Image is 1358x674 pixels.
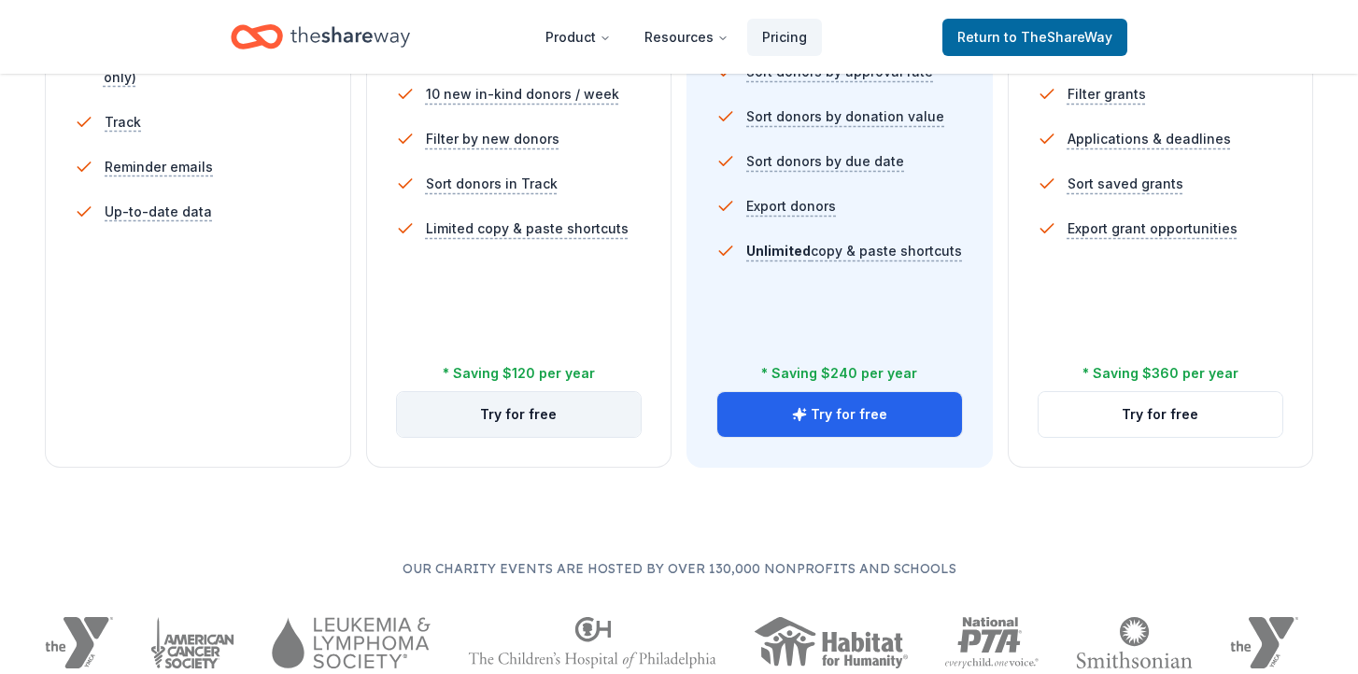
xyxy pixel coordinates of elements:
span: copy & paste shortcuts [746,243,962,259]
img: YMCA [1230,617,1298,668]
span: Reminder emails [105,156,213,178]
button: Resources [629,19,743,56]
img: YMCA [45,617,113,668]
span: Sort donors in Track [426,173,558,195]
div: * Saving $240 per year [761,362,917,385]
img: American Cancer Society [150,617,235,668]
span: Sort donors by due date [746,150,904,173]
a: Returnto TheShareWay [942,19,1127,56]
span: Unlimited [746,243,811,259]
img: National PTA [945,617,1040,668]
p: Our charity events are hosted by over 130,000 nonprofits and schools [45,557,1313,580]
span: Track [105,111,141,133]
a: Home [231,15,410,59]
img: Leukemia & Lymphoma Society [272,617,430,668]
span: Filter grants [1068,83,1146,105]
span: to TheShareWay [1004,29,1112,45]
span: Sort saved grants [1068,173,1183,195]
span: Sort donors by donation value [746,105,944,128]
span: Up-to-date data [105,201,212,223]
button: Try for free [1039,392,1283,437]
div: * Saving $360 per year [1082,362,1238,385]
button: Product [530,19,626,56]
a: Pricing [747,19,822,56]
span: Applications & deadlines [1068,128,1231,150]
span: Export donors [746,195,836,218]
span: 10 new in-kind donors / week [426,83,619,105]
span: Export grant opportunities [1068,218,1238,240]
img: Habitat for Humanity [754,617,908,668]
img: The Children's Hospital of Philadelphia [468,617,716,668]
div: * Saving $120 per year [443,362,595,385]
img: Smithsonian [1076,617,1193,668]
nav: Main [530,15,822,59]
span: Return [957,26,1112,49]
span: Filter by new donors [426,128,559,150]
button: Try for free [397,392,642,437]
button: Try for free [717,392,962,437]
span: Limited copy & paste shortcuts [426,218,629,240]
